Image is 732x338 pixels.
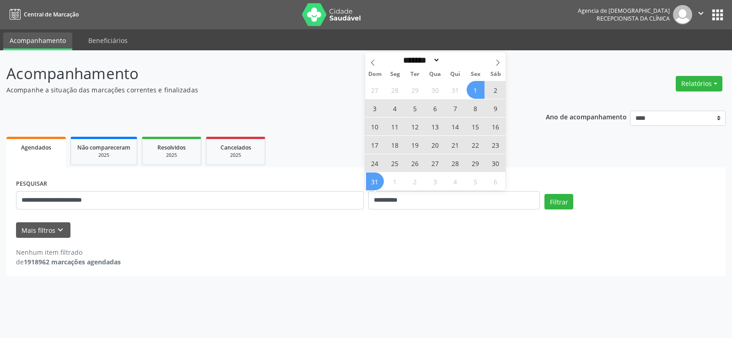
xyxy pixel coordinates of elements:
[447,172,464,190] span: Setembro 4, 2025
[24,11,79,18] span: Central de Marcação
[77,152,130,159] div: 2025
[426,172,444,190] span: Setembro 3, 2025
[487,154,505,172] span: Agosto 30, 2025
[16,177,47,191] label: PESQUISAR
[366,99,384,117] span: Agosto 3, 2025
[406,118,424,135] span: Agosto 12, 2025
[6,62,510,85] p: Acompanhamento
[487,81,505,99] span: Agosto 2, 2025
[546,111,627,122] p: Ano de acompanhamento
[213,152,258,159] div: 2025
[386,136,404,154] span: Agosto 18, 2025
[465,71,485,77] span: Sex
[16,247,121,257] div: Nenhum item filtrado
[426,136,444,154] span: Agosto 20, 2025
[467,154,484,172] span: Agosto 29, 2025
[710,7,726,23] button: apps
[16,257,121,267] div: de
[447,154,464,172] span: Agosto 28, 2025
[386,99,404,117] span: Agosto 4, 2025
[406,172,424,190] span: Setembro 2, 2025
[221,144,251,151] span: Cancelados
[77,144,130,151] span: Não compareceram
[426,99,444,117] span: Agosto 6, 2025
[447,81,464,99] span: Julho 31, 2025
[485,71,506,77] span: Sáb
[386,172,404,190] span: Setembro 1, 2025
[676,76,722,91] button: Relatórios
[366,136,384,154] span: Agosto 17, 2025
[445,71,465,77] span: Qui
[467,81,484,99] span: Agosto 1, 2025
[426,118,444,135] span: Agosto 13, 2025
[447,99,464,117] span: Agosto 7, 2025
[405,71,425,77] span: Ter
[440,55,470,65] input: Year
[447,118,464,135] span: Agosto 14, 2025
[406,136,424,154] span: Agosto 19, 2025
[366,172,384,190] span: Agosto 31, 2025
[696,8,706,18] i: 
[447,136,464,154] span: Agosto 21, 2025
[426,154,444,172] span: Agosto 27, 2025
[6,7,79,22] a: Central de Marcação
[400,55,441,65] select: Month
[365,71,385,77] span: Dom
[385,71,405,77] span: Seg
[149,152,194,159] div: 2025
[467,172,484,190] span: Setembro 5, 2025
[55,225,65,235] i: keyboard_arrow_down
[487,172,505,190] span: Setembro 6, 2025
[425,71,445,77] span: Qua
[467,99,484,117] span: Agosto 8, 2025
[426,81,444,99] span: Julho 30, 2025
[6,85,510,95] p: Acompanhe a situação das marcações correntes e finalizadas
[406,81,424,99] span: Julho 29, 2025
[3,32,72,50] a: Acompanhamento
[386,81,404,99] span: Julho 28, 2025
[406,154,424,172] span: Agosto 26, 2025
[692,5,710,24] button: 
[386,154,404,172] span: Agosto 25, 2025
[406,99,424,117] span: Agosto 5, 2025
[21,144,51,151] span: Agendados
[597,15,670,22] span: Recepcionista da clínica
[673,5,692,24] img: img
[467,118,484,135] span: Agosto 15, 2025
[386,118,404,135] span: Agosto 11, 2025
[366,154,384,172] span: Agosto 24, 2025
[487,99,505,117] span: Agosto 9, 2025
[82,32,134,48] a: Beneficiários
[16,222,70,238] button: Mais filtroskeyboard_arrow_down
[157,144,186,151] span: Resolvidos
[544,194,573,209] button: Filtrar
[467,136,484,154] span: Agosto 22, 2025
[366,118,384,135] span: Agosto 10, 2025
[487,136,505,154] span: Agosto 23, 2025
[578,7,670,15] div: Agencia de [DEMOGRAPHIC_DATA]
[24,258,121,266] strong: 1918962 marcações agendadas
[366,81,384,99] span: Julho 27, 2025
[487,118,505,135] span: Agosto 16, 2025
